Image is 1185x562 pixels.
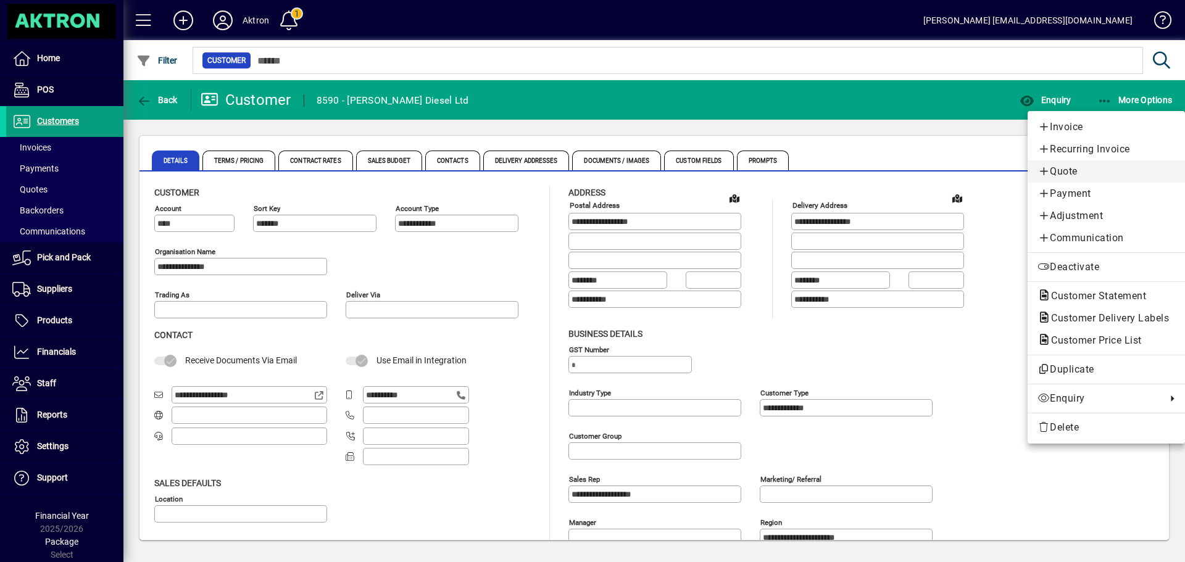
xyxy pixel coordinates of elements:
span: Recurring Invoice [1037,142,1175,157]
span: Delete [1037,420,1175,435]
span: Customer Price List [1037,334,1148,346]
span: Deactivate [1037,260,1175,275]
span: Customer Delivery Labels [1037,312,1175,324]
span: Adjustment [1037,209,1175,223]
button: Deactivate customer [1028,256,1185,278]
span: Enquiry [1037,391,1160,406]
span: Quote [1037,164,1175,179]
span: Payment [1037,186,1175,201]
span: Duplicate [1037,362,1175,377]
span: Communication [1037,231,1175,246]
span: Invoice [1037,120,1175,134]
span: Customer Statement [1037,290,1152,302]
